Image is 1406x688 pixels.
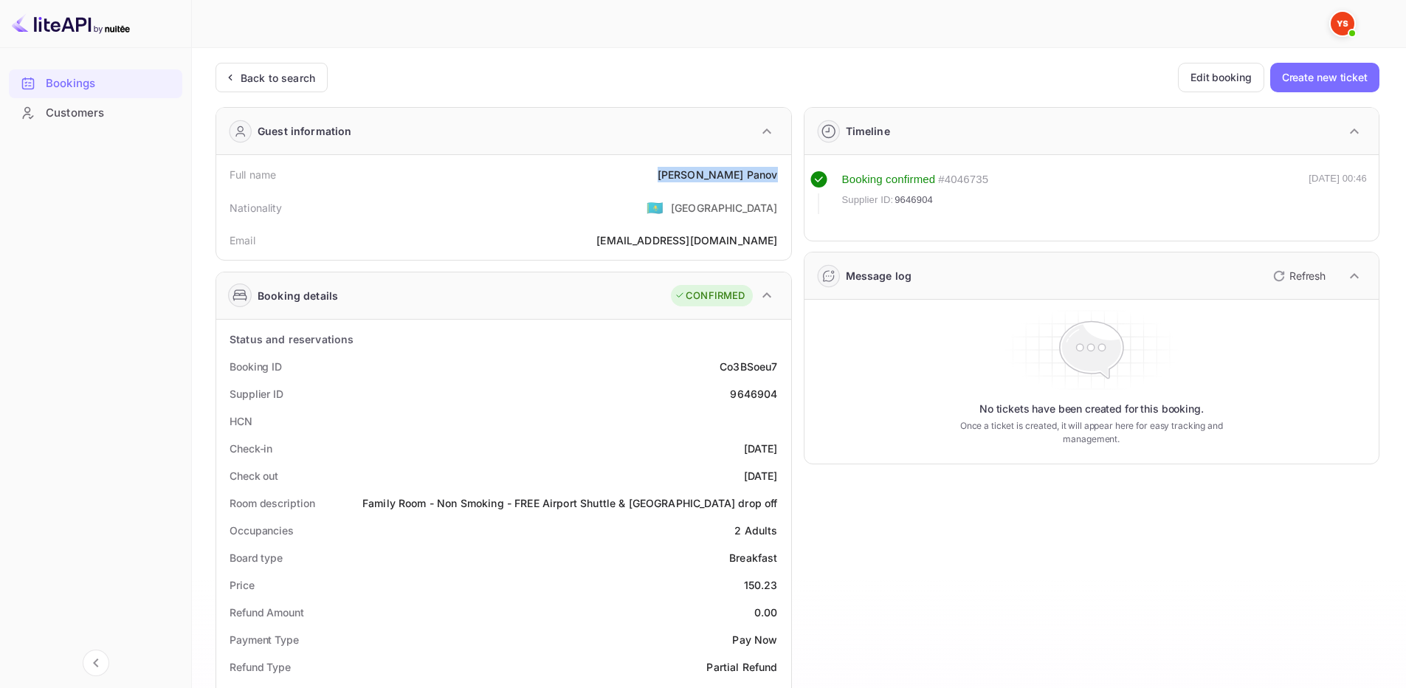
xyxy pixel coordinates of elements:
[842,193,894,207] span: Supplier ID:
[754,605,778,620] div: 0.00
[730,386,777,402] div: 9646904
[729,550,777,565] div: Breakfast
[46,75,175,92] div: Bookings
[9,99,182,126] a: Customers
[937,419,1246,446] p: Once a ticket is created, it will appear here for easy tracking and management.
[230,605,304,620] div: Refund Amount
[230,359,282,374] div: Booking ID
[846,123,890,139] div: Timeline
[9,69,182,97] a: Bookings
[675,289,745,303] div: CONFIRMED
[362,495,778,511] div: Family Room - Non Smoking - FREE Airport Shuttle & [GEOGRAPHIC_DATA] drop off
[895,193,933,207] span: 9646904
[671,200,778,216] div: [GEOGRAPHIC_DATA]
[258,288,338,303] div: Booking details
[732,632,777,647] div: Pay Now
[230,632,299,647] div: Payment Type
[230,495,314,511] div: Room description
[230,577,255,593] div: Price
[744,468,778,484] div: [DATE]
[12,12,130,35] img: LiteAPI logo
[9,99,182,128] div: Customers
[230,331,354,347] div: Status and reservations
[230,200,283,216] div: Nationality
[720,359,777,374] div: Co3BSoeu7
[230,468,278,484] div: Check out
[241,70,315,86] div: Back to search
[842,171,936,188] div: Booking confirmed
[846,268,912,283] div: Message log
[230,233,255,248] div: Email
[1264,264,1331,288] button: Refresh
[744,577,778,593] div: 150.23
[230,413,252,429] div: HCN
[744,441,778,456] div: [DATE]
[230,523,294,538] div: Occupancies
[46,105,175,122] div: Customers
[230,167,276,182] div: Full name
[1178,63,1264,92] button: Edit booking
[938,171,988,188] div: # 4046735
[658,167,778,182] div: [PERSON_NAME] Panov
[1331,12,1354,35] img: Yandex Support
[230,659,291,675] div: Refund Type
[1309,171,1367,214] div: [DATE] 00:46
[647,194,664,221] span: United States
[1270,63,1379,92] button: Create new ticket
[258,123,352,139] div: Guest information
[230,550,283,565] div: Board type
[1289,268,1326,283] p: Refresh
[230,386,283,402] div: Supplier ID
[734,523,777,538] div: 2 Adults
[596,233,777,248] div: [EMAIL_ADDRESS][DOMAIN_NAME]
[230,441,272,456] div: Check-in
[9,69,182,98] div: Bookings
[979,402,1204,416] p: No tickets have been created for this booking.
[83,650,109,676] button: Collapse navigation
[706,659,777,675] div: Partial Refund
